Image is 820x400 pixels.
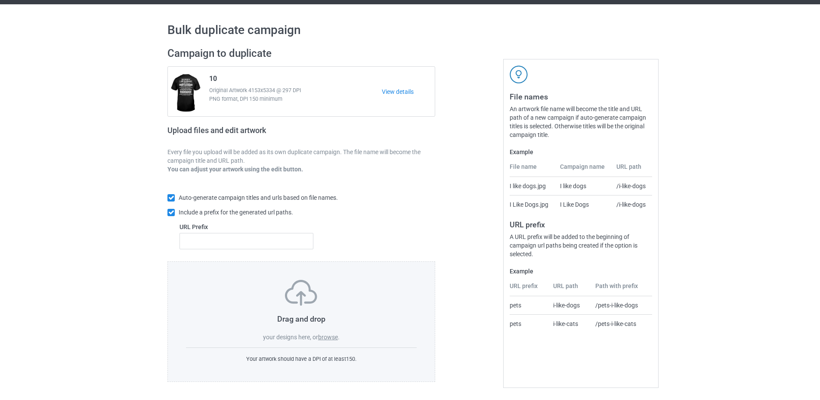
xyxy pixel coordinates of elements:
[285,280,317,306] img: svg+xml;base64,PD94bWwgdmVyc2lvbj0iMS4wIiBlbmNvZGluZz0iVVRGLTgiPz4KPHN2ZyB3aWR0aD0iNzVweCIgaGVpZ2...
[167,22,653,38] h1: Bulk duplicate campaign
[510,233,652,258] div: A URL prefix will be added to the beginning of campaign url paths being created if the option is ...
[548,314,591,333] td: i-like-cats
[591,314,652,333] td: /pets-i-like-cats
[510,148,652,156] label: Example
[555,162,612,177] th: Campaign name
[548,282,591,296] th: URL path
[382,87,435,96] a: View details
[263,334,318,341] span: your designs here, or
[209,74,217,86] span: 10
[612,177,652,195] td: /i-like-dogs
[510,282,548,296] th: URL prefix
[612,195,652,214] td: /i-like-dogs
[548,296,591,314] td: i-like-dogs
[510,267,652,276] label: Example
[167,47,435,60] h2: Campaign to duplicate
[338,334,340,341] span: .
[179,209,293,216] span: Include a prefix for the generated url paths.
[246,356,356,362] span: Your artwork should have a DPI of at least 150 .
[209,95,382,103] span: PNG format, DPI 150 minimum
[510,92,652,102] h3: File names
[167,126,328,142] h2: Upload files and edit artwork
[186,314,417,324] h3: Drag and drop
[167,148,435,165] p: Every file you upload will be added as its own duplicate campaign. The file name will become the ...
[318,334,338,341] label: browse
[510,195,555,214] td: I Like Dogs.jpg
[510,296,548,314] td: pets
[510,162,555,177] th: File name
[555,177,612,195] td: I like dogs
[591,296,652,314] td: /pets-i-like-dogs
[167,166,303,173] b: You can adjust your artwork using the edit button.
[510,105,652,139] div: An artwork file name will become the title and URL path of a new campaign if auto-generate campai...
[510,65,528,84] img: svg+xml;base64,PD94bWwgdmVyc2lvbj0iMS4wIiBlbmNvZGluZz0iVVRGLTgiPz4KPHN2ZyB3aWR0aD0iNDJweCIgaGVpZ2...
[510,177,555,195] td: I like dogs.jpg
[555,195,612,214] td: I Like Dogs
[510,314,548,333] td: pets
[591,282,652,296] th: Path with prefix
[612,162,652,177] th: URL path
[510,220,652,229] h3: URL prefix
[179,223,313,231] label: URL Prefix
[179,194,338,201] span: Auto-generate campaign titles and urls based on file names.
[209,86,382,95] span: Original Artwork 4153x5334 @ 297 DPI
